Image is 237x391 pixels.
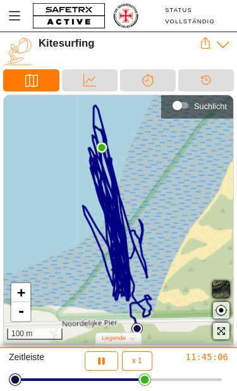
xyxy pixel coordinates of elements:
[7,329,63,340] div: 100 m
[9,351,82,371] div: Zeitleiste
[11,302,30,321] a: Zoom out
[131,323,143,334] img: PathStart.svg
[132,357,142,365] span: x 1
[3,37,32,66] img: KITE_SURFING.svg
[3,69,59,91] div: Karte
[167,96,227,115] div: Suchlicht
[39,37,200,50] div: Kitesurfing
[102,334,126,341] span: Legende
[11,283,30,302] a: Zoom in
[62,69,118,91] div: Daten
[194,102,227,111] div: Suchlicht
[165,7,215,13] div: Status
[156,351,229,363] div: 11:45:06
[178,69,234,91] div: Timeline
[165,18,215,25] div: Vollständig
[120,69,176,91] div: Trennung
[112,3,139,30] img: RescueLogo.png
[122,351,152,371] button: x 1
[96,142,107,153] img: PathEnd.svg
